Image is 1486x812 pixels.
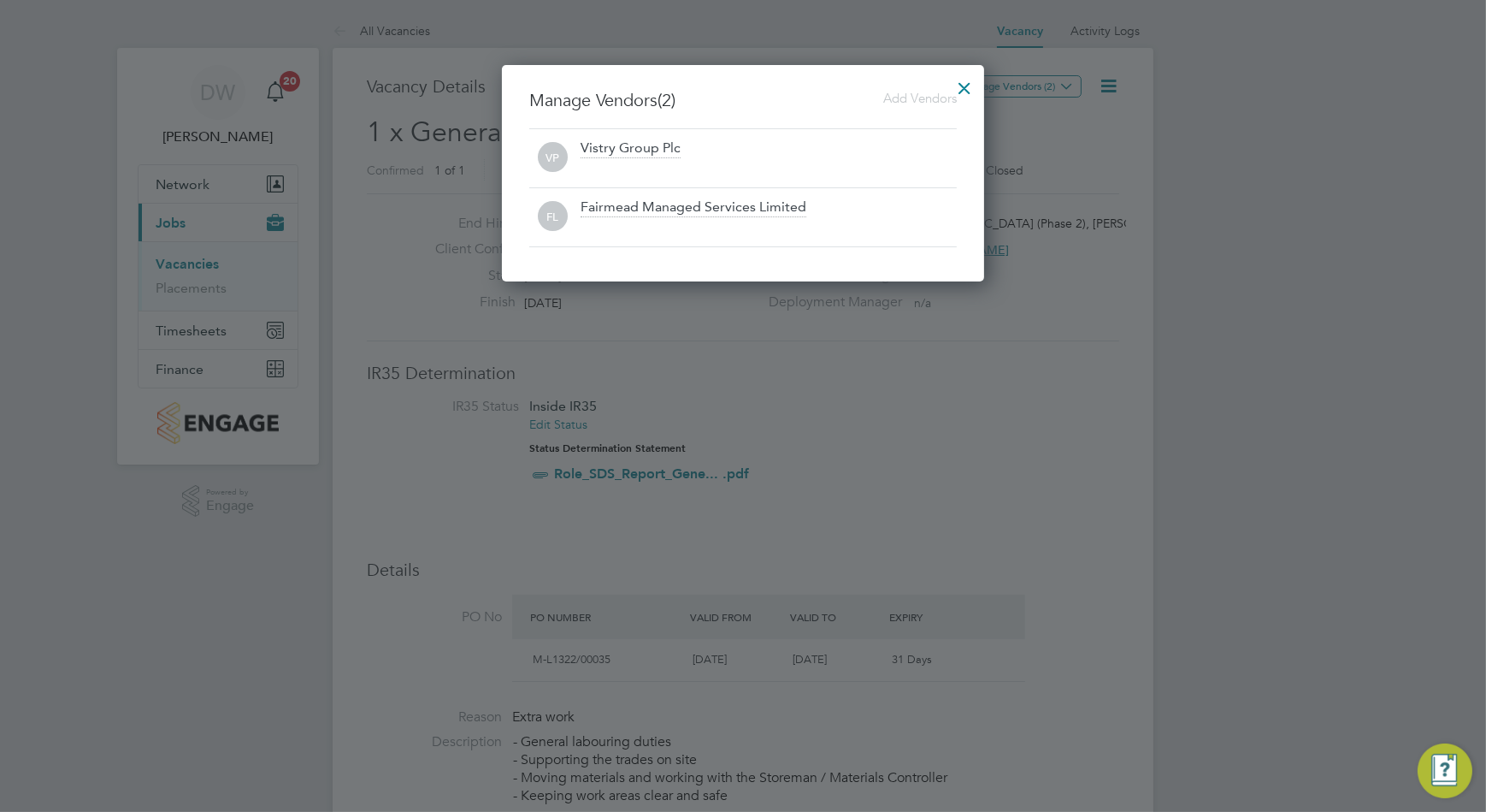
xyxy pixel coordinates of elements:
[1418,744,1472,798] button: Engage Resource Center
[883,90,957,106] span: Add Vendors
[538,202,568,232] span: FL
[657,89,675,111] span: (2)
[538,143,568,173] span: VP
[581,199,806,217] div: Fairmead Managed Services Limited
[529,89,957,111] h3: Manage Vendors
[581,139,681,158] div: Vistry Group Plc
